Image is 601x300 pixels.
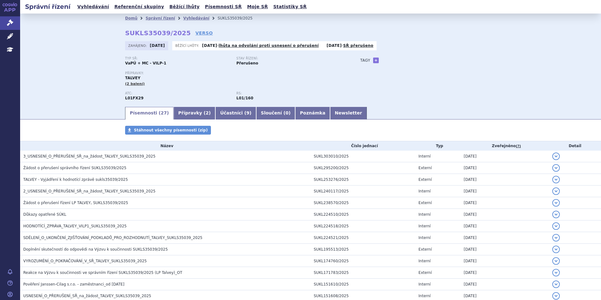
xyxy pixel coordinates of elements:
td: SUKL224521/2025 [311,232,415,244]
button: detail [552,211,560,218]
td: [DATE] [460,197,549,209]
span: 0 [285,110,289,115]
a: Vyhledávání [75,3,111,11]
span: Externí [418,270,432,275]
span: Stáhnout všechny písemnosti (zip) [134,128,208,132]
strong: [DATE] [327,43,342,48]
span: Pověření Janssen-Cilag s.r.o. - zaměstnanci_od 03.03.2025 [23,282,124,286]
strong: [DATE] [150,43,165,48]
td: [DATE] [460,174,549,186]
span: Interní [418,212,431,217]
button: detail [552,281,560,288]
span: VYROZUMĚNÍ_O_POKRAČOVÁNÍ_V_SŘ_TALVEY_SUKLS35039_2025 [23,259,147,263]
span: 9 [246,110,250,115]
a: Sloučení (0) [256,107,295,119]
button: detail [552,187,560,195]
td: SUKL171783/2025 [311,267,415,279]
th: Typ [415,141,460,151]
span: Doplnění skutečností do odpovědi na Výzvu k součinnosti SUKLS35039/2025 [23,247,168,252]
span: Běžící lhůty: [175,43,201,48]
td: SUKL151610/2025 [311,279,415,290]
td: SUKL224510/2025 [311,209,415,220]
span: Interní [418,224,431,228]
span: SDĚLENÍ_O_UKONČENÍ_ZJIŠŤOVÁNÍ_PODKLADŮ_PRO_ROZHODNUTÍ_TALVEY_SUKLS35039_2025 [23,236,202,240]
td: SUKL195513/2025 [311,244,415,255]
p: - [327,43,373,48]
td: [DATE] [460,209,549,220]
span: Interní [418,259,431,263]
strong: SUKLS35039/2025 [125,29,191,37]
strong: monoklonální protilátky a konjugáty protilátka – léčivo [236,96,253,100]
a: Vyhledávání [183,16,209,20]
a: Stáhnout všechny písemnosti (zip) [125,126,211,135]
a: Přípravky (2) [174,107,215,119]
td: [DATE] [460,232,549,244]
span: Externí [418,177,432,182]
strong: Přerušeno [236,61,258,65]
button: detail [552,269,560,276]
button: detail [552,222,560,230]
td: SUKL253276/2025 [311,174,415,186]
li: SUKLS35039/2025 [218,14,261,23]
span: Žádost o přerušení správního řízení SUKLS35039/2025 [23,166,126,170]
a: lhůta na odvolání proti usnesení o přerušení [219,43,319,48]
span: 3_USNESENÍ_O_PŘERUŠENÍ_SŘ_na_žádost_TALVEY_SUKLS35039_2025 [23,154,156,158]
span: Interní [418,236,431,240]
span: Externí [418,166,432,170]
p: ATC: [125,92,230,95]
span: Žádost o přerušení řízení LP TALVEY, SUKLS35039/2025 [23,201,128,205]
p: Typ SŘ: [125,57,230,60]
a: Písemnosti SŘ [203,3,244,11]
span: Externí [418,247,432,252]
a: Běžící lhůty [168,3,201,11]
strong: TALKVETAMAB [125,96,144,100]
button: detail [552,176,560,183]
td: SUKL303010/2025 [311,151,415,162]
abbr: (?) [516,144,521,148]
button: detail [552,246,560,253]
td: [DATE] [460,162,549,174]
button: detail [552,292,560,300]
td: [DATE] [460,255,549,267]
td: [DATE] [460,279,549,290]
p: Stav řízení: [236,57,341,60]
span: TALVEY [125,76,141,80]
a: Referenční skupiny [113,3,166,11]
span: 27 [161,110,167,115]
button: detail [552,164,560,172]
strong: [DATE] [202,43,217,48]
a: Správní řízení [146,16,175,20]
span: (2 balení) [125,82,145,86]
a: Účastníci (9) [215,107,256,119]
th: Zveřejněno [460,141,549,151]
td: SUKL240117/2025 [311,186,415,197]
a: SŘ přerušeno [343,43,373,48]
p: - [202,43,319,48]
span: Interní [418,282,431,286]
a: VERSO [196,30,213,36]
h3: Tagy [360,57,370,64]
td: SUKL238570/2025 [311,197,415,209]
span: Interní [418,294,431,298]
a: Moje SŘ [245,3,270,11]
h2: Správní řízení [20,2,75,11]
button: detail [552,153,560,160]
button: detail [552,199,560,207]
a: Statistiky SŘ [271,3,308,11]
td: [DATE] [460,220,549,232]
span: Reakce na Výzvu k součinnosti ve správním řízení SUKLS35039/2025 (LP Talvey)_OT [23,270,182,275]
th: Číslo jednací [311,141,415,151]
td: [DATE] [460,186,549,197]
td: SUKL224518/2025 [311,220,415,232]
th: Název [20,141,311,151]
span: Interní [418,189,431,193]
td: SUKL174760/2025 [311,255,415,267]
td: [DATE] [460,267,549,279]
td: SUKL295200/2025 [311,162,415,174]
p: Přípravky: [125,71,348,75]
span: 2_USNESENÍ_O_PŘERUŠENÍ_SŘ_na_žádost_TALVEY_SUKLS35039_2025 [23,189,156,193]
span: HODNOTÍCÍ_ZPRÁVA_TALVEY_VILP1_SUKLS35039_2025 [23,224,127,228]
th: Detail [549,141,601,151]
span: Důkazy opatřené SÚKL [23,212,66,217]
button: detail [552,234,560,242]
